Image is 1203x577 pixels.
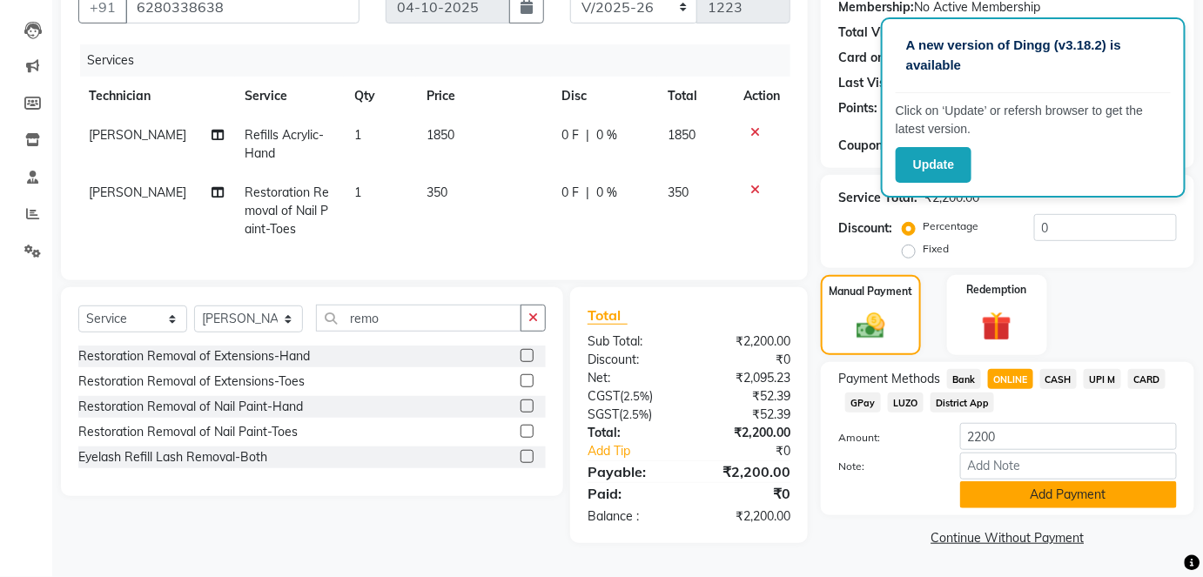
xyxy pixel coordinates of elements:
[1040,369,1078,389] span: CASH
[972,308,1021,346] img: _gift.svg
[838,23,907,42] div: Total Visits:
[838,219,892,238] div: Discount:
[316,305,521,332] input: Search or Scan
[586,184,589,202] span: |
[89,185,186,200] span: [PERSON_NAME]
[689,406,803,424] div: ₹52.39
[78,448,267,466] div: Eyelash Refill Lash Removal-Both
[575,369,689,387] div: Net:
[78,347,310,366] div: Restoration Removal of Extensions-Hand
[561,126,579,144] span: 0 F
[689,351,803,369] div: ₹0
[923,241,949,257] label: Fixed
[733,77,790,116] th: Action
[596,184,617,202] span: 0 %
[923,218,978,234] label: Percentage
[588,388,620,404] span: CGST
[245,127,325,161] span: Refills Acrylic-Hand
[588,306,628,325] span: Total
[575,351,689,369] div: Discount:
[668,127,696,143] span: 1850
[354,127,361,143] span: 1
[575,442,708,460] a: Add Tip
[1128,369,1166,389] span: CARD
[78,372,305,391] div: Restoration Removal of Extensions-Toes
[623,389,649,403] span: 2.5%
[78,423,298,441] div: Restoration Removal of Nail Paint-Toes
[689,332,803,351] div: ₹2,200.00
[588,406,619,422] span: SGST
[78,77,235,116] th: Technician
[575,483,689,504] div: Paid:
[824,529,1191,547] a: Continue Without Payment
[838,189,917,207] div: Service Total:
[689,507,803,526] div: ₹2,200.00
[596,126,617,144] span: 0 %
[586,126,589,144] span: |
[960,481,1177,508] button: Add Payment
[657,77,733,116] th: Total
[931,392,995,413] span: District App
[78,398,303,416] div: Restoration Removal of Nail Paint-Hand
[838,137,951,155] div: Coupon Code
[575,461,689,482] div: Payable:
[575,332,689,351] div: Sub Total:
[689,387,803,406] div: ₹52.39
[906,36,1160,75] p: A new version of Dingg (v3.18.2) is available
[427,127,454,143] span: 1850
[708,442,803,460] div: ₹0
[838,370,940,388] span: Payment Methods
[825,430,947,446] label: Amount:
[689,369,803,387] div: ₹2,095.23
[1084,369,1121,389] span: UPI M
[947,369,981,389] span: Bank
[575,507,689,526] div: Balance :
[551,77,658,116] th: Disc
[575,387,689,406] div: ( )
[960,423,1177,450] input: Amount
[689,483,803,504] div: ₹0
[845,392,881,413] span: GPay
[575,406,689,424] div: ( )
[825,459,947,474] label: Note:
[848,310,894,343] img: _cash.svg
[89,127,186,143] span: [PERSON_NAME]
[689,461,803,482] div: ₹2,200.00
[344,77,416,116] th: Qty
[924,189,979,207] div: ₹2,200.00
[622,407,649,421] span: 2.5%
[668,185,689,200] span: 350
[427,185,447,200] span: 350
[561,184,579,202] span: 0 F
[888,392,924,413] span: LUZO
[575,424,689,442] div: Total:
[416,77,550,116] th: Price
[689,424,803,442] div: ₹2,200.00
[829,284,912,299] label: Manual Payment
[838,49,910,67] div: Card on file:
[896,147,971,183] button: Update
[896,102,1171,138] p: Click on ‘Update’ or refersh browser to get the latest version.
[235,77,344,116] th: Service
[967,282,1027,298] label: Redemption
[80,44,803,77] div: Services
[838,74,897,92] div: Last Visit:
[988,369,1033,389] span: ONLINE
[354,185,361,200] span: 1
[245,185,330,237] span: Restoration Removal of Nail Paint-Toes
[960,453,1177,480] input: Add Note
[838,99,877,117] div: Points:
